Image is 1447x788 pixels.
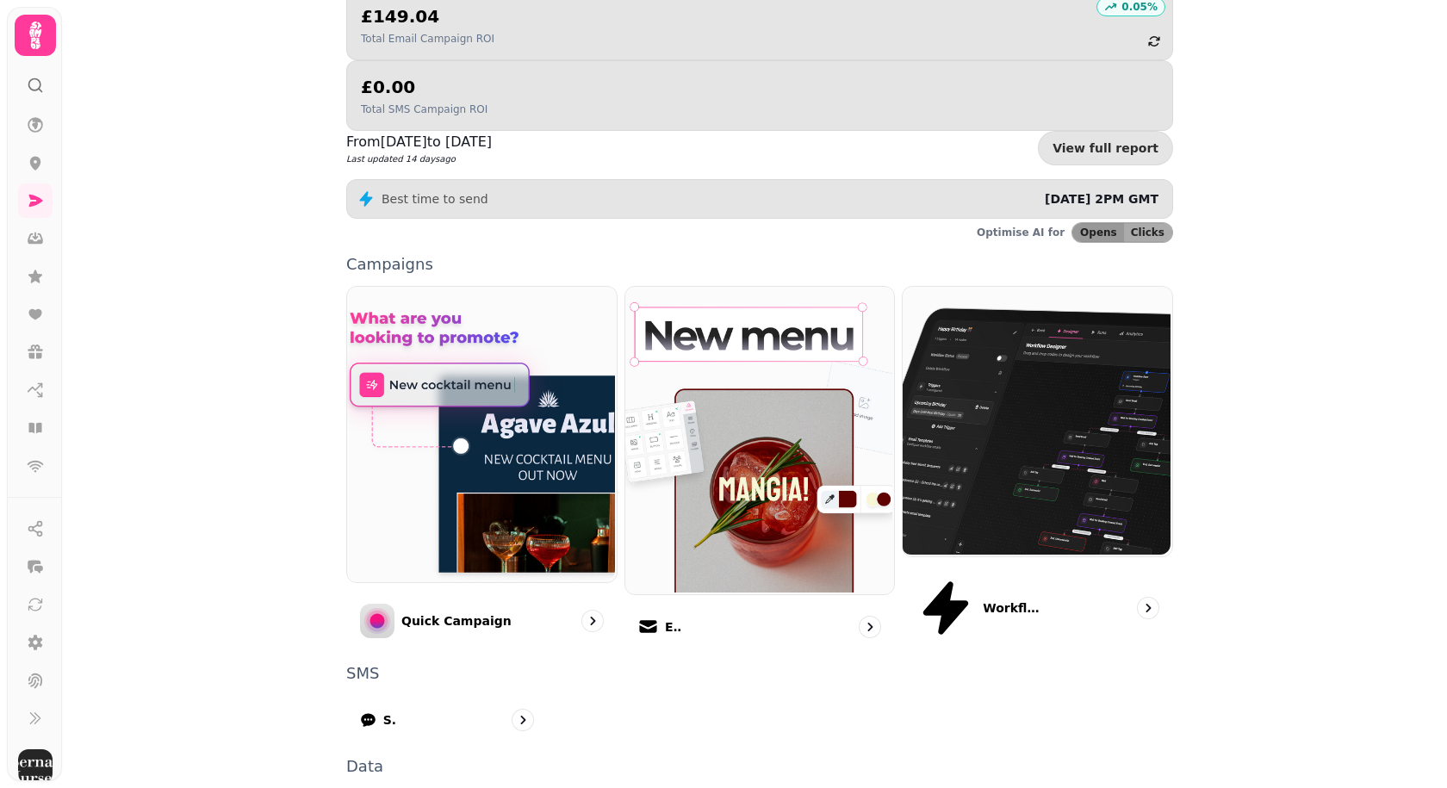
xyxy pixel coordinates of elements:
span: [DATE] 2PM GMT [1045,192,1158,206]
svg: go to [861,618,879,636]
p: Total SMS Campaign ROI [361,102,488,116]
button: refresh [1140,27,1169,56]
svg: go to [1140,599,1157,617]
p: Data [346,759,1173,774]
img: User avatar [18,749,53,784]
p: Best time to send [382,190,488,208]
p: Campaigns [346,257,1173,272]
p: Email [665,618,682,636]
h2: £0.00 [361,75,488,99]
a: Workflows (beta)Workflows (beta) [902,286,1173,652]
p: Quick Campaign [401,612,512,630]
a: EmailEmail [624,286,896,652]
a: SMS [346,695,548,745]
p: Last updated 14 days ago [346,152,492,165]
a: View full report [1038,131,1173,165]
p: Optimise AI for [977,226,1065,239]
span: Clicks [1131,227,1164,238]
p: SMS [346,666,1173,681]
p: From [DATE] to [DATE] [346,132,492,152]
span: Opens [1080,227,1117,238]
h2: £149.04 [361,4,494,28]
button: Opens [1072,223,1124,242]
a: Quick CampaignQuick Campaign [346,286,618,652]
button: User avatar [15,749,56,784]
img: Quick Campaign [345,285,615,580]
svg: go to [584,612,601,630]
img: Workflows (beta) [901,285,1171,555]
button: Clicks [1124,223,1172,242]
p: Workflows (beta) [983,599,1040,617]
p: Total Email Campaign ROI [361,32,494,46]
p: SMS [383,711,396,729]
img: Email [624,285,893,593]
svg: go to [514,711,531,729]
